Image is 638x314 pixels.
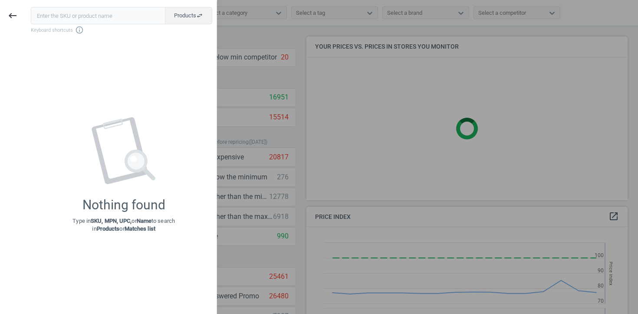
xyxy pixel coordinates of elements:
div: Nothing found [82,197,165,213]
button: Productsswap_horiz [165,7,212,24]
strong: Products [97,225,120,232]
strong: Matches list [125,225,155,232]
span: Keyboard shortcuts [31,26,212,34]
button: keyboard_backspace [3,6,23,26]
i: keyboard_backspace [7,10,18,21]
p: Type in or to search in or [72,217,175,233]
i: info_outline [75,26,84,34]
span: Products [174,12,203,20]
strong: Name [137,218,151,224]
input: Enter the SKU or product name [31,7,165,24]
i: swap_horiz [196,12,203,19]
strong: SKU, MPN, UPC, [91,218,132,224]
